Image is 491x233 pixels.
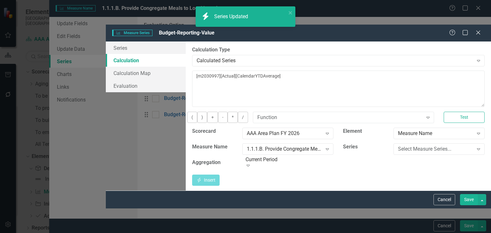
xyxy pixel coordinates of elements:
[238,112,248,123] button: /
[106,41,186,54] a: Series
[106,79,186,92] a: Evaluation
[433,194,455,205] button: Cancel
[288,9,293,16] button: close
[343,128,362,135] label: Element
[192,175,220,186] button: Insert
[112,30,152,36] span: Measure Series
[214,13,250,20] div: Series Updated
[343,143,358,151] label: Series
[106,67,186,79] a: Calculation Map
[106,54,186,67] a: Calculation
[247,130,322,137] div: AAA Area Plan FY 2026
[192,159,221,166] label: Aggregation
[257,114,423,121] div: Function
[159,30,214,36] span: Budget-Reporting-Value
[398,130,473,137] div: Measure Name
[197,112,207,123] button: )
[245,156,334,163] div: Current Period
[197,57,473,64] div: Calculated Series
[192,46,485,54] label: Calculation Type
[207,112,218,123] button: +
[192,128,216,135] label: Scorecard
[187,112,197,123] button: (
[247,146,322,153] div: 1.1.1.B. Provide Congregate Meals to Local Locations
[460,194,478,205] button: Save
[192,71,485,107] textarea: [m2030997][Actual][CalendarYTDAverage]
[218,112,228,123] button: -
[398,146,473,153] div: Select Measure Series...
[444,112,485,123] button: Test
[192,143,228,151] label: Measure Name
